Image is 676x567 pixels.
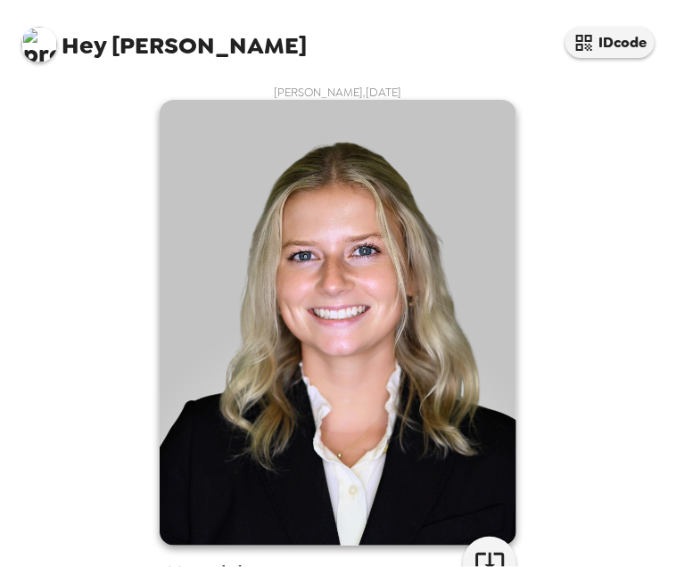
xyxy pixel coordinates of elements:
button: IDcode [565,27,655,58]
span: Hey [62,29,106,62]
img: user [160,100,516,546]
img: profile pic [21,27,57,62]
span: [PERSON_NAME] , [DATE] [275,85,402,100]
span: [PERSON_NAME] [21,18,307,58]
